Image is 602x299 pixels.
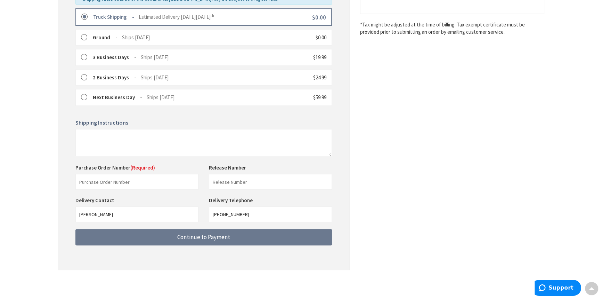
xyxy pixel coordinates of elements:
[75,174,198,190] input: Purchase Order Number
[75,164,155,171] label: Purchase Order Number
[93,14,134,20] strong: Truck Shipping
[360,21,544,36] : *Tax might be adjusted at the time of billing. Tax exempt certificate must be provided prior to s...
[313,74,326,81] span: $24.99
[313,94,326,101] span: $59.99
[316,34,326,41] span: $0.00
[75,197,116,204] label: Delivery Contact
[535,280,581,297] iframe: Opens a widget where you can find more information
[122,34,150,41] span: Ships [DATE]
[147,94,174,101] span: Ships [DATE]
[141,74,169,81] span: Ships [DATE]
[93,94,142,101] strong: Next Business Day
[209,174,332,190] input: Release Number
[75,119,128,126] span: Shipping Instructions
[130,164,155,171] span: (Required)
[141,54,169,61] span: Ships [DATE]
[93,34,117,41] strong: Ground
[139,14,214,20] span: Estimated Delivery [DATE][DATE]
[209,164,246,171] label: Release Number
[313,54,326,61] span: $19.99
[211,13,214,18] sup: th
[312,14,326,21] span: $0.00
[93,54,136,61] strong: 3 Business Days
[177,233,230,241] span: Continue to Payment
[93,74,136,81] strong: 2 Business Days
[209,197,254,204] label: Delivery Telephone
[75,229,332,245] button: Continue to Payment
